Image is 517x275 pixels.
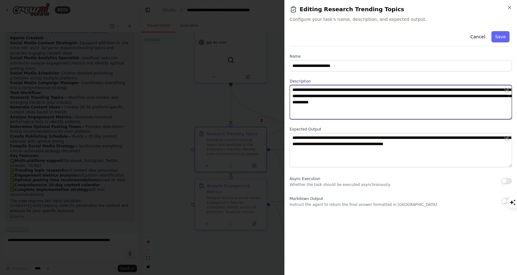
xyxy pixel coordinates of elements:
span: Async Execution [290,177,320,181]
button: Open in editor [503,134,511,142]
label: Name [290,54,512,59]
button: Open in editor [503,86,511,94]
label: Expected Output [290,127,512,132]
button: Save [491,31,510,42]
p: Instruct the agent to return the final answer formatted in [GEOGRAPHIC_DATA] [290,202,437,207]
label: Description [290,79,512,84]
button: Cancel [467,31,489,42]
h2: Editing Research Trending Topics [290,5,512,14]
span: Configure your task's name, description, and expected output. [290,16,512,22]
p: Whether the task should be executed asynchronously. [290,182,391,187]
span: Markdown Output [290,197,323,201]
